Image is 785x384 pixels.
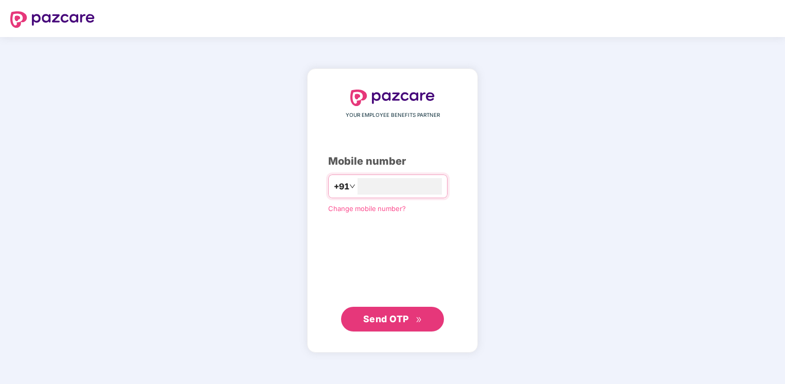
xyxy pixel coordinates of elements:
[349,183,355,189] span: down
[341,307,444,331] button: Send OTPdouble-right
[363,313,409,324] span: Send OTP
[328,204,406,213] a: Change mobile number?
[10,11,95,28] img: logo
[416,317,422,323] span: double-right
[350,90,435,106] img: logo
[328,153,457,169] div: Mobile number
[334,180,349,193] span: +91
[346,111,440,119] span: YOUR EMPLOYEE BENEFITS PARTNER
